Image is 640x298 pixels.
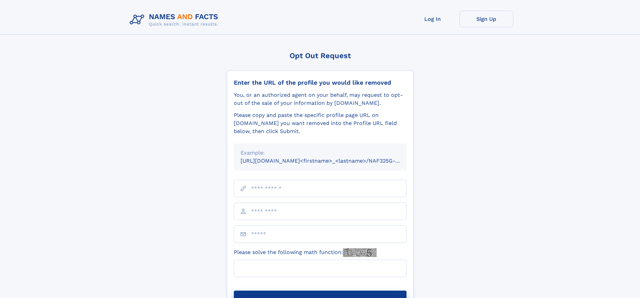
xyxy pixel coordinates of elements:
[234,79,407,86] div: Enter the URL of the profile you would like removed
[234,111,407,135] div: Please copy and paste the specific profile page URL on [DOMAIN_NAME] you want removed into the Pr...
[241,158,419,164] small: [URL][DOMAIN_NAME]<firstname>_<lastname>/NAF325G-xxxxxxxx
[234,248,377,257] label: Please solve the following math function:
[241,149,400,157] div: Example:
[234,91,407,107] div: You, or an authorized agent on your behalf, may request to opt-out of the sale of your informatio...
[227,51,414,60] div: Opt Out Request
[460,11,513,27] a: Sign Up
[127,11,224,29] img: Logo Names and Facts
[406,11,460,27] a: Log In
